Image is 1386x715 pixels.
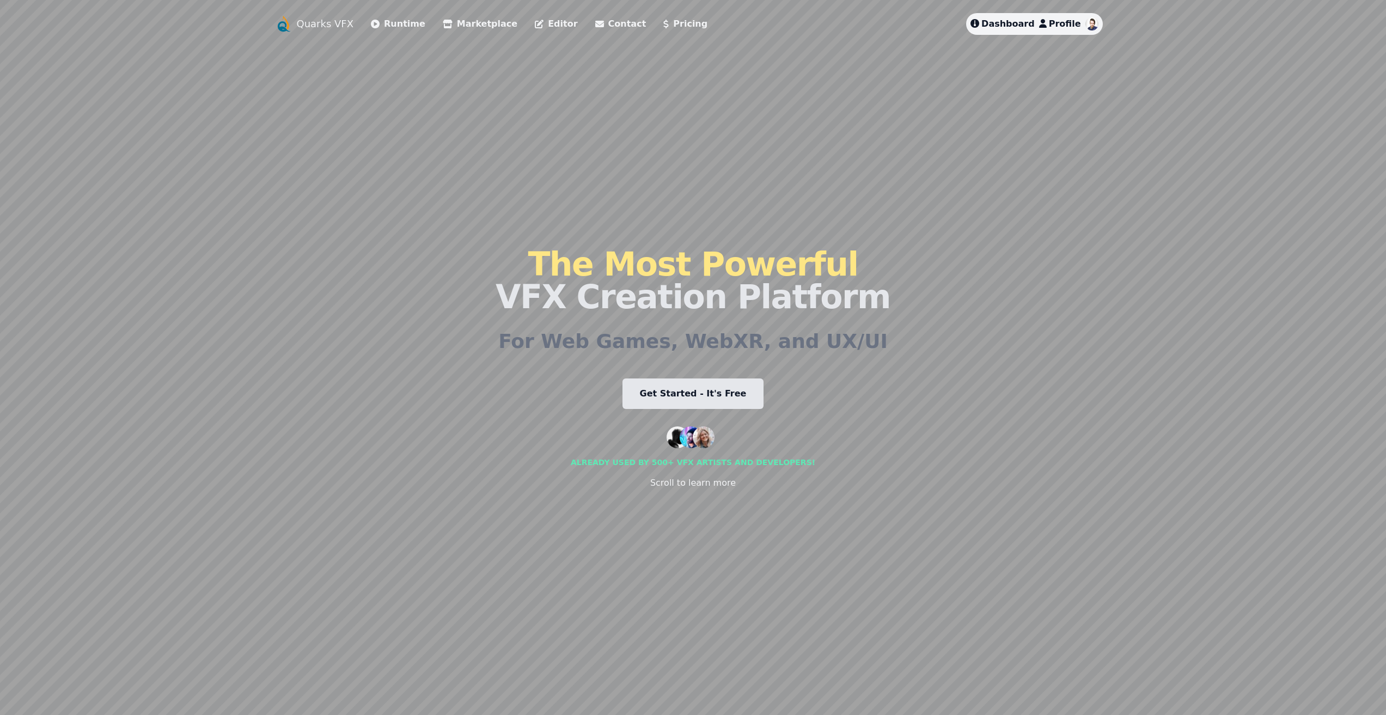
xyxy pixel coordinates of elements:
[650,476,736,490] div: Scroll to learn more
[667,426,688,448] img: customer 1
[571,457,815,468] div: Already used by 500+ vfx artists and developers!
[1085,17,1098,30] img: andreas-stangnes profile image
[496,248,890,313] h1: VFX Creation Platform
[1039,17,1081,30] a: Profile
[498,331,888,352] h2: For Web Games, WebXR, and UX/UI
[1049,19,1081,29] span: Profile
[981,19,1035,29] span: Dashboard
[622,378,764,409] a: Get Started - It's Free
[297,16,354,32] a: Quarks VFX
[663,17,707,30] a: Pricing
[371,17,425,30] a: Runtime
[528,245,858,283] span: The Most Powerful
[595,17,646,30] a: Contact
[693,426,715,448] img: customer 3
[680,426,701,448] img: customer 2
[443,17,517,30] a: Marketplace
[535,17,577,30] a: Editor
[970,17,1035,30] a: Dashboard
